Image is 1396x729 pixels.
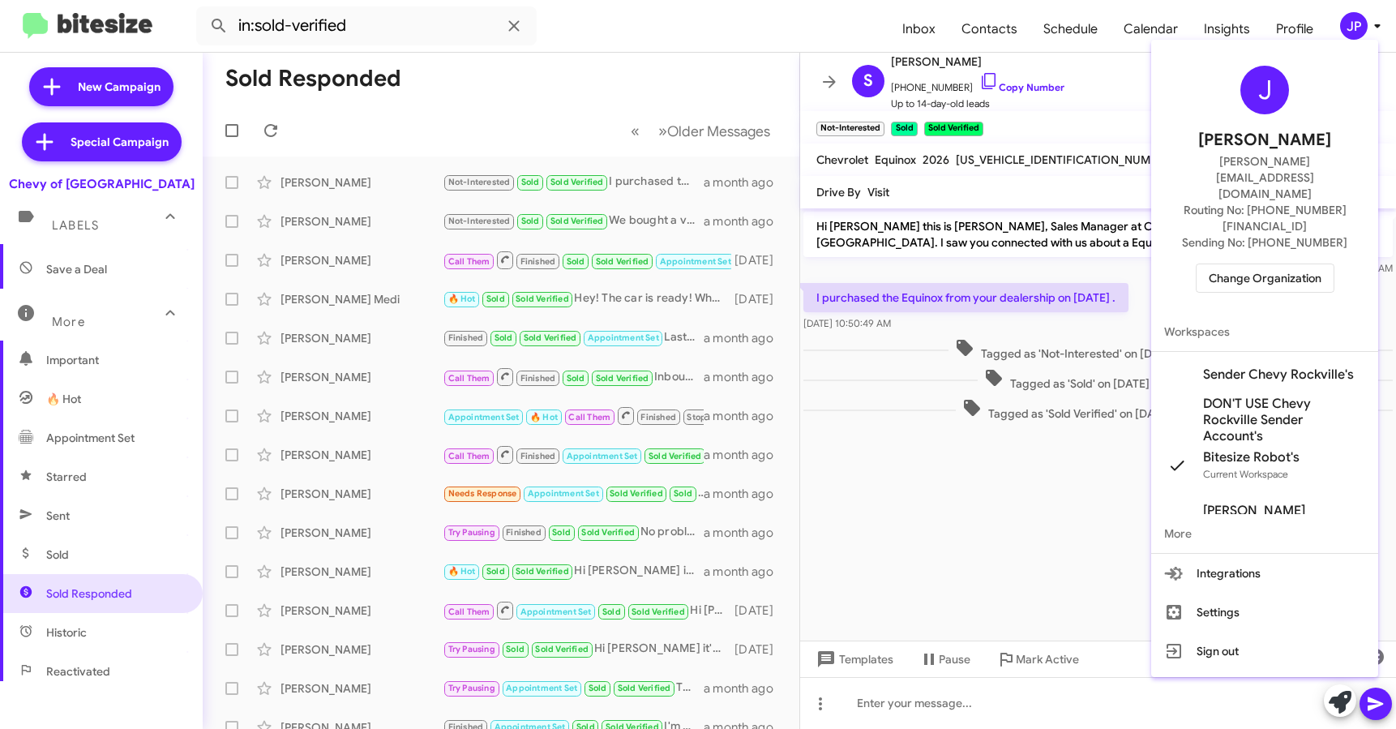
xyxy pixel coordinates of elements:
button: Integrations [1151,554,1378,593]
span: Bitesize Robot's [1203,449,1300,465]
span: Sender Chevy Rockville's [1203,367,1354,383]
button: Change Organization [1196,264,1334,293]
button: Sign out [1151,632,1378,671]
span: Workspaces [1151,312,1378,351]
span: Change Organization [1209,264,1321,292]
button: Settings [1151,593,1378,632]
span: Current Workspace [1203,468,1288,480]
span: [PERSON_NAME][EMAIL_ADDRESS][DOMAIN_NAME] [1171,153,1359,202]
span: [PERSON_NAME] [1203,503,1305,519]
div: J [1240,66,1289,114]
span: [PERSON_NAME] [1198,127,1331,153]
span: More [1151,514,1378,553]
span: Sending No: [PHONE_NUMBER] [1182,234,1347,251]
span: DON'T USE Chevy Rockville Sender Account's [1203,396,1365,444]
span: Routing No: [PHONE_NUMBER][FINANCIAL_ID] [1171,202,1359,234]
